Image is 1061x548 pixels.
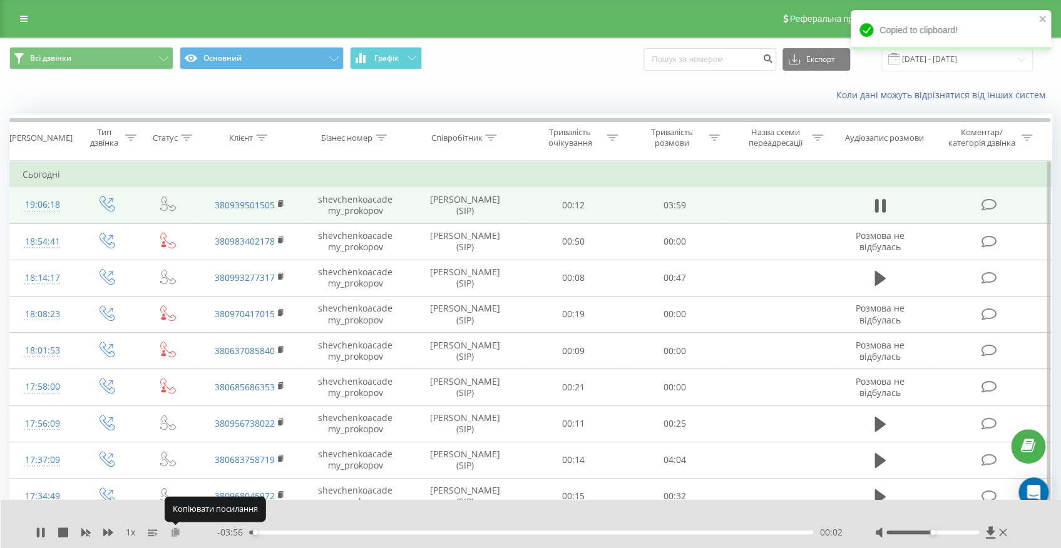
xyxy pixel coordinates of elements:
[229,133,253,143] div: Клієнт
[624,478,725,514] td: 00:32
[215,308,275,320] a: 380970417015
[408,369,522,405] td: [PERSON_NAME] (SIP)
[180,47,344,69] button: Основний
[782,48,850,71] button: Експорт
[522,187,623,223] td: 00:12
[945,127,1018,148] div: Коментар/категорія дзвінка
[302,223,408,260] td: shevchenkoacademy_prokopov
[522,405,623,442] td: 00:11
[374,54,399,63] span: Графік
[536,127,603,148] div: Тривалість очікування
[215,199,275,211] a: 380939501505
[23,193,62,217] div: 19:06:18
[23,338,62,363] div: 18:01:53
[431,133,482,143] div: Співробітник
[23,448,62,472] div: 17:37:09
[302,405,408,442] td: shevchenkoacademy_prokopov
[23,230,62,254] div: 18:54:41
[522,478,623,514] td: 00:15
[408,478,522,514] td: [PERSON_NAME] (SIP)
[522,333,623,369] td: 00:09
[215,417,275,429] a: 380956738022
[845,133,924,143] div: Аудіозапис розмови
[856,230,905,253] span: Розмова не відбулась
[23,484,62,509] div: 17:34:49
[350,47,422,69] button: Графік
[215,490,275,502] a: 380968045972
[408,223,522,260] td: [PERSON_NAME] (SIP)
[9,47,173,69] button: Всі дзвінки
[30,53,71,63] span: Всі дзвінки
[23,412,62,436] div: 17:56:09
[624,223,725,260] td: 00:00
[408,260,522,296] td: [PERSON_NAME] (SIP)
[86,127,122,148] div: Тип дзвінка
[856,339,905,362] span: Розмова не відбулась
[836,89,1052,101] a: Коли дані можуть відрізнятися вiд інших систем
[302,296,408,332] td: shevchenkoacademy_prokopov
[408,187,522,223] td: [PERSON_NAME] (SIP)
[215,454,275,465] a: 380683758719
[10,162,1052,187] td: Сьогодні
[408,442,522,478] td: [PERSON_NAME] (SIP)
[215,235,275,247] a: 380983402178
[126,526,135,539] span: 1 x
[819,526,842,539] span: 00:02
[522,442,623,478] td: 00:14
[790,14,882,24] span: Реферальна програма
[856,375,905,398] span: Розмова не відбулась
[624,442,725,478] td: 04:04
[624,333,725,369] td: 00:00
[1018,477,1048,507] div: Open Intercom Messenger
[522,296,623,332] td: 00:19
[23,302,62,327] div: 18:08:23
[23,375,62,399] div: 17:58:00
[321,133,372,143] div: Бізнес номер
[408,333,522,369] td: [PERSON_NAME] (SIP)
[215,271,275,283] a: 380993277317
[302,442,408,478] td: shevchenkoacademy_prokopov
[217,526,249,539] span: - 03:56
[930,530,935,535] div: Accessibility label
[624,187,725,223] td: 03:59
[215,345,275,357] a: 380637085840
[9,133,73,143] div: [PERSON_NAME]
[408,296,522,332] td: [PERSON_NAME] (SIP)
[302,478,408,514] td: shevchenkoacademy_prokopov
[522,369,623,405] td: 00:21
[302,369,408,405] td: shevchenkoacademy_prokopov
[302,333,408,369] td: shevchenkoacademy_prokopov
[1038,14,1047,26] button: close
[624,405,725,442] td: 00:25
[302,260,408,296] td: shevchenkoacademy_prokopov
[624,369,725,405] td: 00:00
[153,133,178,143] div: Статус
[302,187,408,223] td: shevchenkoacademy_prokopov
[253,530,258,535] div: Accessibility label
[856,302,905,325] span: Розмова не відбулась
[23,266,62,290] div: 18:14:17
[638,127,705,148] div: Тривалість розмови
[643,48,776,71] input: Пошук за номером
[742,127,809,148] div: Назва схеми переадресації
[165,497,266,522] div: Копіювати посилання
[215,381,275,393] a: 380685686353
[624,296,725,332] td: 00:00
[851,10,1051,50] div: Copied to clipboard!
[522,223,623,260] td: 00:50
[624,260,725,296] td: 00:47
[408,405,522,442] td: [PERSON_NAME] (SIP)
[522,260,623,296] td: 00:08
